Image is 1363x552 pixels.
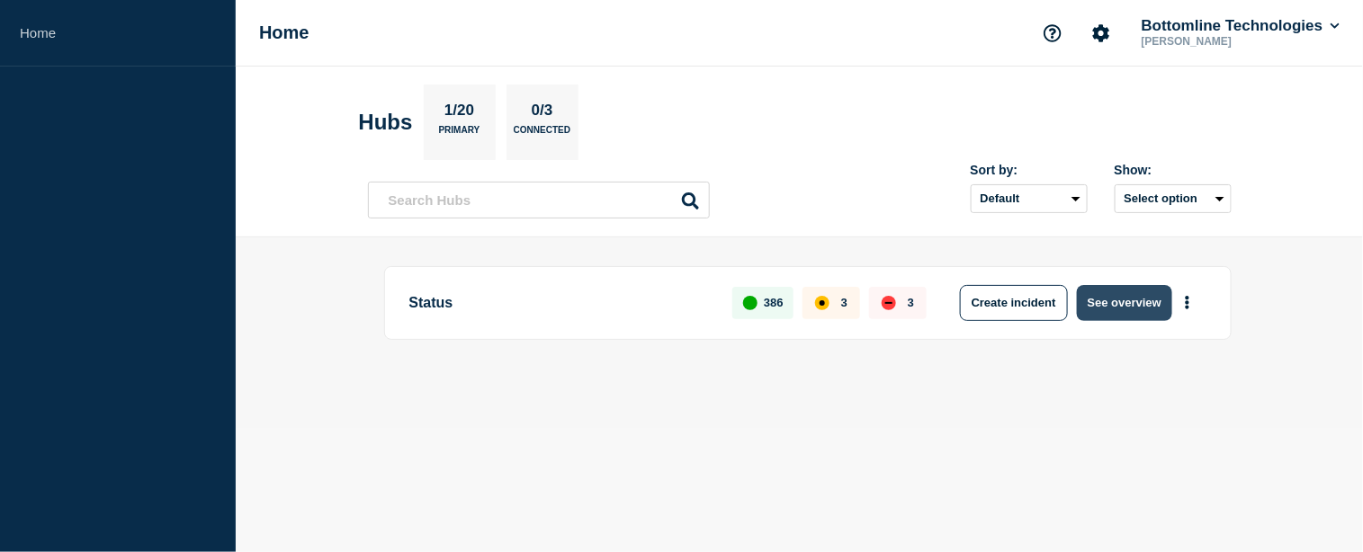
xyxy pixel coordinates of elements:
button: See overview [1077,285,1172,321]
div: up [743,296,758,310]
p: Connected [514,125,570,144]
p: Status [409,285,713,321]
h2: Hubs [359,110,413,135]
button: Create incident [960,285,1068,321]
select: Sort by [971,184,1088,213]
p: 1/20 [437,102,480,125]
button: Support [1034,14,1072,52]
p: 0/3 [525,102,560,125]
p: [PERSON_NAME] [1138,35,1325,48]
div: down [882,296,896,310]
button: Account settings [1082,14,1120,52]
p: 3 [841,296,847,309]
input: Search Hubs [368,182,710,218]
div: Sort by: [971,163,1088,177]
p: Primary [439,125,480,144]
h1: Home [259,22,309,43]
button: More actions [1176,286,1199,319]
p: 3 [908,296,914,309]
div: affected [815,296,829,310]
div: Show: [1115,163,1232,177]
p: 386 [764,296,784,309]
button: Bottomline Technologies [1138,17,1343,35]
button: Select option [1115,184,1232,213]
